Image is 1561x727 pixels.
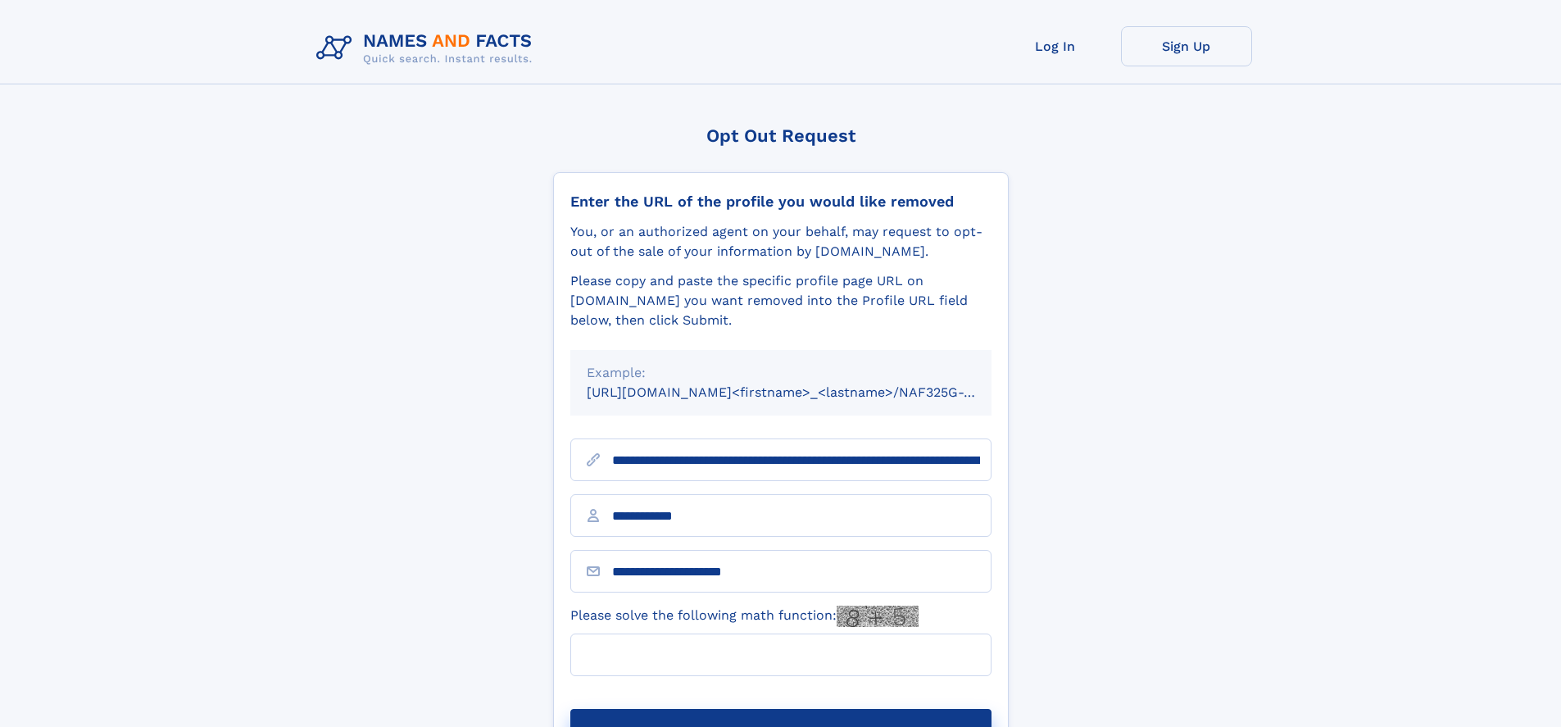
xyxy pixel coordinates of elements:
div: Please copy and paste the specific profile page URL on [DOMAIN_NAME] you want removed into the Pr... [570,271,992,330]
label: Please solve the following math function: [570,606,919,627]
div: Example: [587,363,975,383]
small: [URL][DOMAIN_NAME]<firstname>_<lastname>/NAF325G-xxxxxxxx [587,384,1023,400]
div: You, or an authorized agent on your behalf, may request to opt-out of the sale of your informatio... [570,222,992,261]
a: Sign Up [1121,26,1252,66]
a: Log In [990,26,1121,66]
img: Logo Names and Facts [310,26,546,70]
div: Enter the URL of the profile you would like removed [570,193,992,211]
div: Opt Out Request [553,125,1009,146]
